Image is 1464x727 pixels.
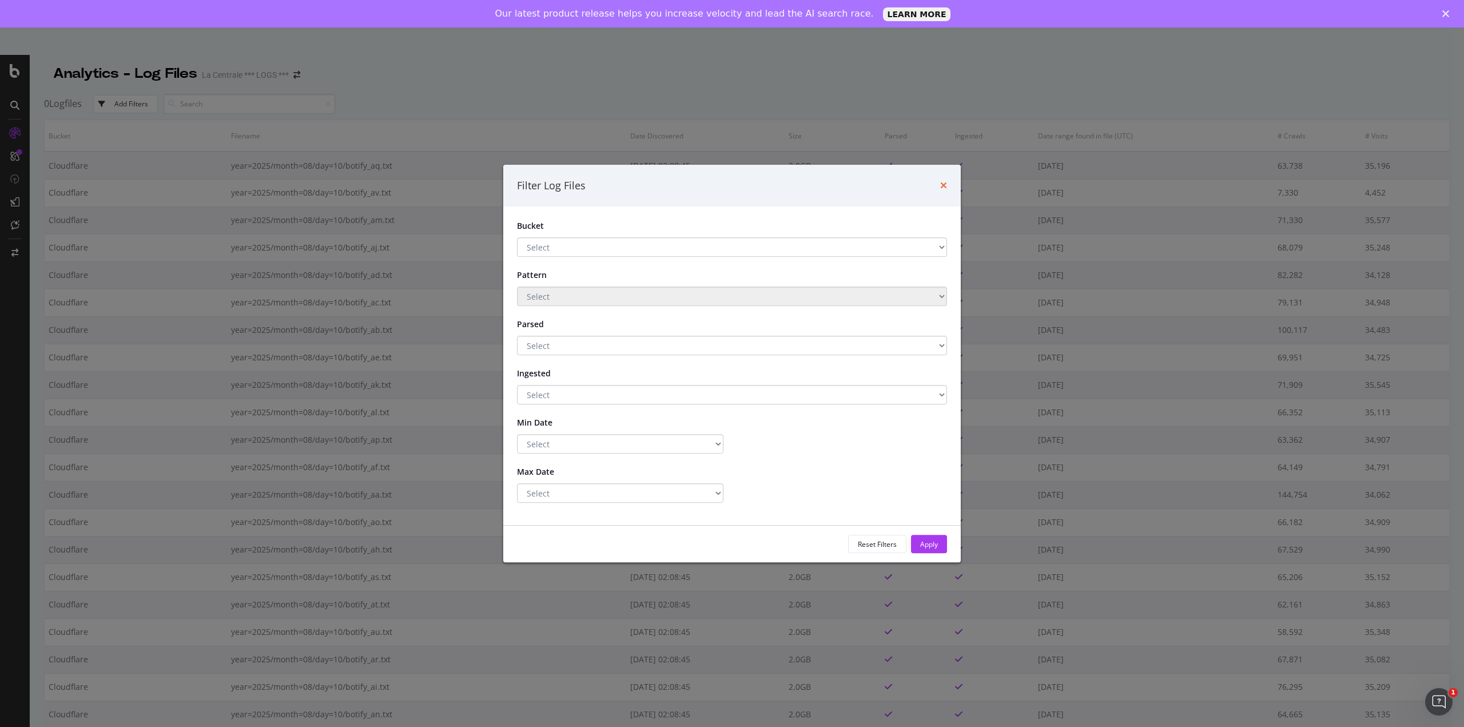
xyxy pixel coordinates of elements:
[517,287,947,306] select: You must select a bucket to filter on pattern
[508,220,583,232] label: Bucket
[495,8,874,19] div: Our latest product release helps you increase velocity and lead the AI search race.
[1442,10,1454,17] div: Fermer
[883,7,951,21] a: LEARN MORE
[848,535,906,553] button: Reset Filters
[517,178,586,193] div: Filter Log Files
[508,413,583,428] label: Min Date
[911,535,947,553] button: Apply
[940,178,947,193] div: times
[1425,688,1453,716] iframe: Intercom live chat
[503,165,961,563] div: modal
[508,315,583,330] label: Parsed
[508,462,583,478] label: Max Date
[858,539,897,549] div: Reset Filters
[508,265,583,281] label: Pattern
[920,539,938,549] div: Apply
[508,364,583,379] label: Ingested
[1449,688,1458,697] span: 1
